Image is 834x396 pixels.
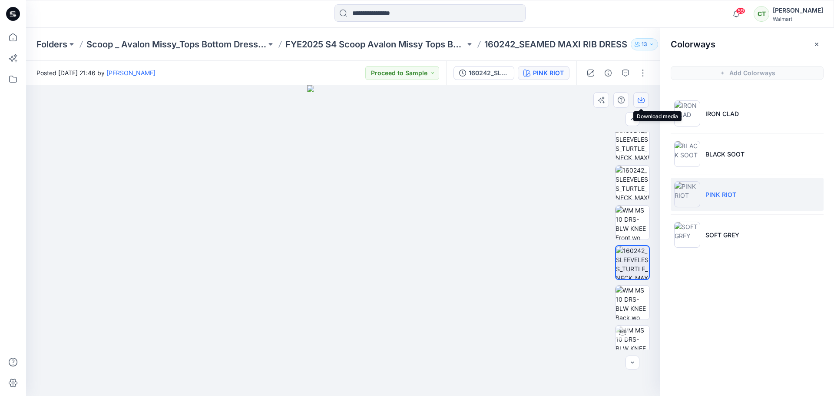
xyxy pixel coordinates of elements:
[106,69,156,77] a: [PERSON_NAME]
[86,38,266,50] a: Scoop _ Avalon Missy_Tops Bottom Dresses
[631,38,658,50] button: 13
[674,222,700,248] img: SOFT GREY
[674,141,700,167] img: BLACK SOOT
[773,5,823,16] div: [PERSON_NAME]
[754,6,769,22] div: CT
[616,126,649,160] img: 160242_SLEEVELESS_TURTLE_NECK_MAXI_PinkRiot_Right
[773,16,823,22] div: Walmart
[674,100,700,126] img: IRON CLAD
[533,68,564,78] div: PINK RIOT
[469,68,509,78] div: 160242_SLEEVELESS_TURTLE_NECK_MAXI
[484,38,627,50] p: 160242_SEAMED MAXI RIB DRESS
[36,68,156,77] span: Posted [DATE] 21:46 by
[616,286,649,319] img: WM MS 10 DRS-BLW KNEE Back wo Avatar
[518,66,569,80] button: PINK RIOT
[705,190,736,199] p: PINK RIOT
[705,109,739,118] p: IRON CLAD
[616,326,649,359] img: WM MS 10 DRS-BLW KNEE Turntable with Avatar
[307,85,379,396] img: eyJhbGciOiJIUzI1NiIsImtpZCI6IjAiLCJzbHQiOiJzZXMiLCJ0eXAiOiJKV1QifQ.eyJkYXRhIjp7InR5cGUiOiJzdG9yYW...
[642,40,647,49] p: 13
[285,38,465,50] a: FYE2025 S4 Scoop Avalon Missy Tops Bottom Dresses Board
[671,39,715,50] h2: Colorways
[453,66,514,80] button: 160242_SLEEVELESS_TURTLE_NECK_MAXI
[616,206,649,240] img: WM MS 10 DRS-BLW KNEE Front wo Avatar
[674,181,700,207] img: PINK RIOT
[705,150,745,159] p: BLACK SOOT
[616,246,649,279] img: 160242_SLEEVELESS_TURTLE_NECK_MAXI_PinkRiot_Right
[616,166,649,200] img: 160242_SLEEVELESS_TURTLE_NECK_MAXI_PinkRiot_Back
[736,7,745,14] span: 59
[601,66,615,80] button: Details
[705,230,739,240] p: SOFT GREY
[36,38,67,50] a: Folders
